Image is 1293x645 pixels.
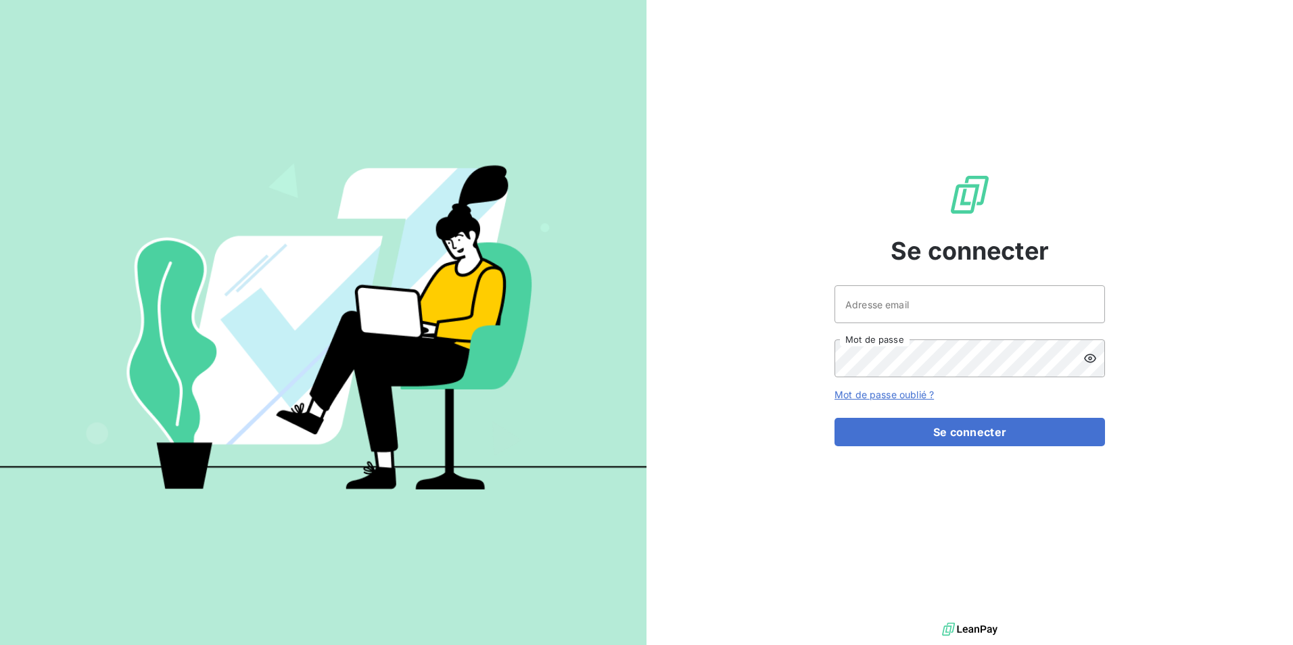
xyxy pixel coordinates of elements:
[834,418,1105,446] button: Se connecter
[942,619,997,640] img: logo
[891,233,1049,269] span: Se connecter
[948,173,991,216] img: Logo LeanPay
[834,285,1105,323] input: placeholder
[834,389,934,400] a: Mot de passe oublié ?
